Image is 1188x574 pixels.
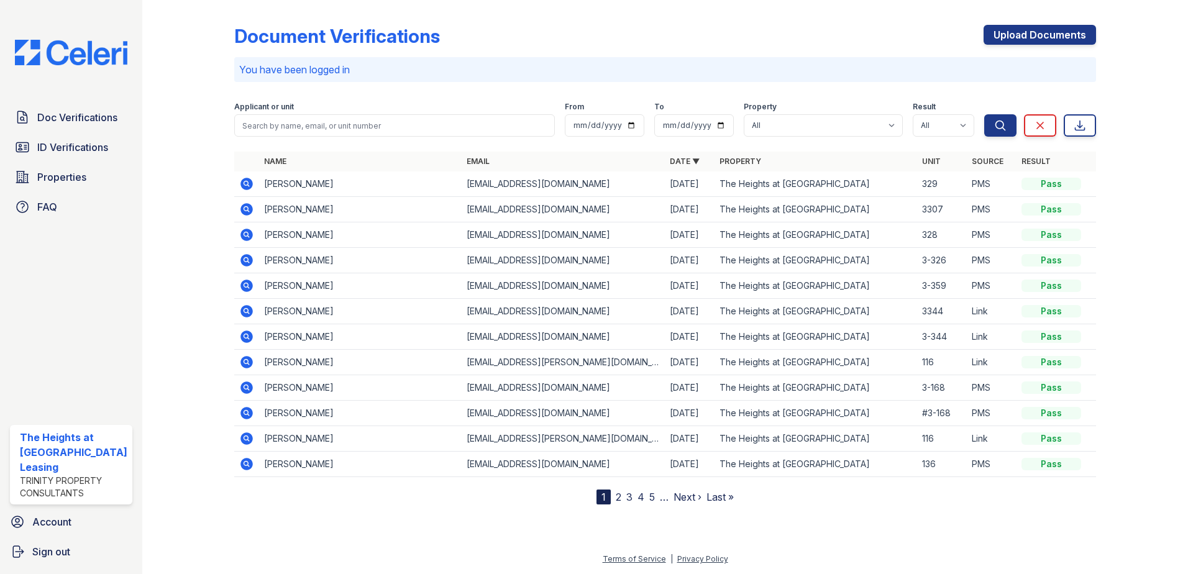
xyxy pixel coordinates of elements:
a: Date ▼ [670,157,700,166]
a: Next › [674,491,701,503]
td: PMS [967,375,1017,401]
td: 329 [917,171,967,197]
td: [PERSON_NAME] [259,375,462,401]
td: [PERSON_NAME] [259,426,462,452]
td: [PERSON_NAME] [259,222,462,248]
a: Privacy Policy [677,554,728,563]
div: Pass [1021,280,1081,292]
label: From [565,102,584,112]
td: 116 [917,350,967,375]
a: 4 [637,491,644,503]
td: 3344 [917,299,967,324]
div: Pass [1021,330,1081,343]
p: You have been logged in [239,62,1092,77]
div: Pass [1021,203,1081,216]
a: 2 [616,491,621,503]
img: CE_Logo_Blue-a8612792a0a2168367f1c8372b55b34899dd931a85d93a1a3d3e32e68fde9ad4.png [5,40,137,65]
label: Property [744,102,777,112]
span: Sign out [32,544,70,559]
a: Terms of Service [603,554,666,563]
a: Account [5,509,137,534]
td: The Heights at [GEOGRAPHIC_DATA] [715,197,918,222]
div: Document Verifications [234,25,440,47]
a: Email [467,157,490,166]
label: To [654,102,664,112]
td: [DATE] [665,426,715,452]
a: 5 [649,491,655,503]
td: The Heights at [GEOGRAPHIC_DATA] [715,324,918,350]
td: [EMAIL_ADDRESS][DOMAIN_NAME] [462,324,665,350]
td: [EMAIL_ADDRESS][DOMAIN_NAME] [462,299,665,324]
td: PMS [967,197,1017,222]
a: Result [1021,157,1051,166]
td: [DATE] [665,324,715,350]
a: Unit [922,157,941,166]
span: Account [32,514,71,529]
td: [PERSON_NAME] [259,324,462,350]
label: Applicant or unit [234,102,294,112]
label: Result [913,102,936,112]
td: [PERSON_NAME] [259,171,462,197]
td: Link [967,426,1017,452]
td: [DATE] [665,248,715,273]
td: 116 [917,426,967,452]
td: [DATE] [665,401,715,426]
td: [EMAIL_ADDRESS][DOMAIN_NAME] [462,452,665,477]
td: [PERSON_NAME] [259,350,462,375]
a: ID Verifications [10,135,132,160]
td: [DATE] [665,197,715,222]
div: Pass [1021,432,1081,445]
td: [EMAIL_ADDRESS][PERSON_NAME][DOMAIN_NAME] [462,426,665,452]
td: [DATE] [665,299,715,324]
a: Property [720,157,761,166]
a: Sign out [5,539,137,564]
a: 3 [626,491,633,503]
input: Search by name, email, or unit number [234,114,555,137]
td: The Heights at [GEOGRAPHIC_DATA] [715,401,918,426]
td: 3-359 [917,273,967,299]
td: [PERSON_NAME] [259,299,462,324]
td: [EMAIL_ADDRESS][DOMAIN_NAME] [462,273,665,299]
td: The Heights at [GEOGRAPHIC_DATA] [715,452,918,477]
td: The Heights at [GEOGRAPHIC_DATA] [715,375,918,401]
td: [EMAIL_ADDRESS][DOMAIN_NAME] [462,171,665,197]
td: 3-168 [917,375,967,401]
td: [DATE] [665,350,715,375]
td: [PERSON_NAME] [259,273,462,299]
div: Trinity Property Consultants [20,475,127,499]
td: PMS [967,171,1017,197]
div: The Heights at [GEOGRAPHIC_DATA] Leasing [20,430,127,475]
td: [DATE] [665,375,715,401]
td: PMS [967,273,1017,299]
td: PMS [967,401,1017,426]
td: PMS [967,452,1017,477]
a: FAQ [10,194,132,219]
div: | [670,554,673,563]
td: PMS [967,248,1017,273]
td: PMS [967,222,1017,248]
div: 1 [596,490,611,504]
a: Name [264,157,286,166]
td: 328 [917,222,967,248]
td: [DATE] [665,171,715,197]
span: FAQ [37,199,57,214]
a: Last » [706,491,734,503]
td: [PERSON_NAME] [259,401,462,426]
td: Link [967,324,1017,350]
span: Doc Verifications [37,110,117,125]
td: [DATE] [665,273,715,299]
div: Pass [1021,178,1081,190]
div: Pass [1021,407,1081,419]
a: Properties [10,165,132,189]
td: 3307 [917,197,967,222]
td: [EMAIL_ADDRESS][PERSON_NAME][DOMAIN_NAME] [462,350,665,375]
a: Source [972,157,1003,166]
td: [DATE] [665,222,715,248]
td: [EMAIL_ADDRESS][DOMAIN_NAME] [462,375,665,401]
td: [EMAIL_ADDRESS][DOMAIN_NAME] [462,248,665,273]
span: Properties [37,170,86,184]
td: The Heights at [GEOGRAPHIC_DATA] [715,248,918,273]
td: [PERSON_NAME] [259,452,462,477]
td: [EMAIL_ADDRESS][DOMAIN_NAME] [462,401,665,426]
a: Doc Verifications [10,105,132,130]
